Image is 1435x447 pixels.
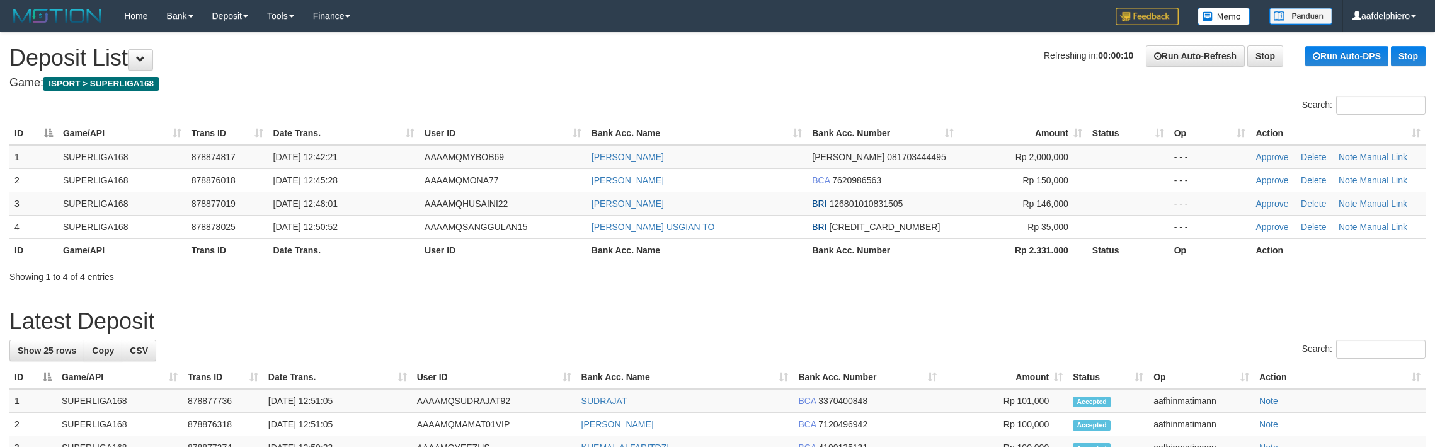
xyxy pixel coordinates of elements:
[812,222,826,232] span: BRI
[959,122,1087,145] th: Amount: activate to sort column ascending
[1148,366,1254,389] th: Op: activate to sort column ascending
[581,419,654,429] a: [PERSON_NAME]
[1087,122,1169,145] th: Status: activate to sort column ascending
[425,175,498,185] span: AAAAMQMONA77
[1255,152,1288,162] a: Approve
[592,199,664,209] a: [PERSON_NAME]
[1169,238,1251,262] th: Op
[807,238,959,262] th: Bank Acc. Number
[1339,222,1358,232] a: Note
[1255,199,1288,209] a: Approve
[1359,152,1407,162] a: Manual Link
[1169,215,1251,238] td: - - -
[130,345,148,356] span: CSV
[812,152,884,162] span: [PERSON_NAME]
[43,77,159,91] span: ISPORT > SUPERLIGA168
[793,366,942,389] th: Bank Acc. Number: activate to sort column ascending
[273,175,338,185] span: [DATE] 12:45:28
[942,413,1068,436] td: Rp 100,000
[818,396,867,406] span: Copy 3370400848 to clipboard
[1301,152,1326,162] a: Delete
[1259,396,1278,406] a: Note
[832,175,881,185] span: Copy 7620986563 to clipboard
[57,389,183,413] td: SUPERLIGA168
[1148,413,1254,436] td: aafhinmatimann
[812,175,830,185] span: BCA
[1116,8,1179,25] img: Feedback.jpg
[798,419,816,429] span: BCA
[9,145,58,169] td: 1
[1255,222,1288,232] a: Approve
[1169,168,1251,192] td: - - -
[9,340,84,361] a: Show 25 rows
[576,366,794,389] th: Bank Acc. Name: activate to sort column ascending
[829,222,940,232] span: Copy 568401030185536 to clipboard
[1068,366,1148,389] th: Status: activate to sort column ascending
[1359,175,1407,185] a: Manual Link
[1198,8,1250,25] img: Button%20Memo.svg
[942,366,1068,389] th: Amount: activate to sort column ascending
[1301,222,1326,232] a: Delete
[1250,238,1426,262] th: Action
[263,389,412,413] td: [DATE] 12:51:05
[9,366,57,389] th: ID: activate to sort column descending
[263,366,412,389] th: Date Trans.: activate to sort column ascending
[9,215,58,238] td: 4
[1250,122,1426,145] th: Action: activate to sort column ascending
[412,366,576,389] th: User ID: activate to sort column ascending
[58,168,186,192] td: SUPERLIGA168
[1027,222,1068,232] span: Rp 35,000
[829,199,903,209] span: Copy 126801010831505 to clipboard
[807,122,959,145] th: Bank Acc. Number: activate to sort column ascending
[192,175,236,185] span: 878876018
[57,366,183,389] th: Game/API: activate to sort column ascending
[1022,175,1068,185] span: Rp 150,000
[186,122,268,145] th: Trans ID: activate to sort column ascending
[9,265,588,283] div: Showing 1 to 4 of 4 entries
[1022,199,1068,209] span: Rp 146,000
[9,45,1426,71] h1: Deposit List
[1169,145,1251,169] td: - - -
[183,413,263,436] td: 878876318
[592,222,715,232] a: [PERSON_NAME] USGIAN TO
[887,152,946,162] span: Copy 081703444495 to clipboard
[9,192,58,215] td: 3
[818,419,867,429] span: Copy 7120496942 to clipboard
[1044,50,1133,61] span: Refreshing in:
[1301,199,1326,209] a: Delete
[58,238,186,262] th: Game/API
[186,238,268,262] th: Trans ID
[9,389,57,413] td: 1
[412,389,576,413] td: AAAAMQSUDRAJAT92
[1247,45,1283,67] a: Stop
[1269,8,1332,25] img: panduan.png
[1169,122,1251,145] th: Op: activate to sort column ascending
[1169,192,1251,215] td: - - -
[1148,389,1254,413] td: aafhinmatimann
[1305,46,1388,66] a: Run Auto-DPS
[1336,96,1426,115] input: Search:
[58,215,186,238] td: SUPERLIGA168
[192,222,236,232] span: 878878025
[57,413,183,436] td: SUPERLIGA168
[586,238,807,262] th: Bank Acc. Name
[592,152,664,162] a: [PERSON_NAME]
[420,238,586,262] th: User ID
[9,309,1426,334] h1: Latest Deposit
[1359,222,1407,232] a: Manual Link
[273,152,338,162] span: [DATE] 12:42:21
[425,222,527,232] span: AAAAMQSANGGULAN15
[183,389,263,413] td: 878877736
[58,122,186,145] th: Game/API: activate to sort column ascending
[1302,340,1426,359] label: Search:
[1336,340,1426,359] input: Search:
[1146,45,1245,67] a: Run Auto-Refresh
[1087,238,1169,262] th: Status
[268,122,420,145] th: Date Trans.: activate to sort column ascending
[425,199,508,209] span: AAAAMQHUSAINI22
[420,122,586,145] th: User ID: activate to sort column ascending
[1391,46,1426,66] a: Stop
[1339,199,1358,209] a: Note
[84,340,122,361] a: Copy
[122,340,156,361] a: CSV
